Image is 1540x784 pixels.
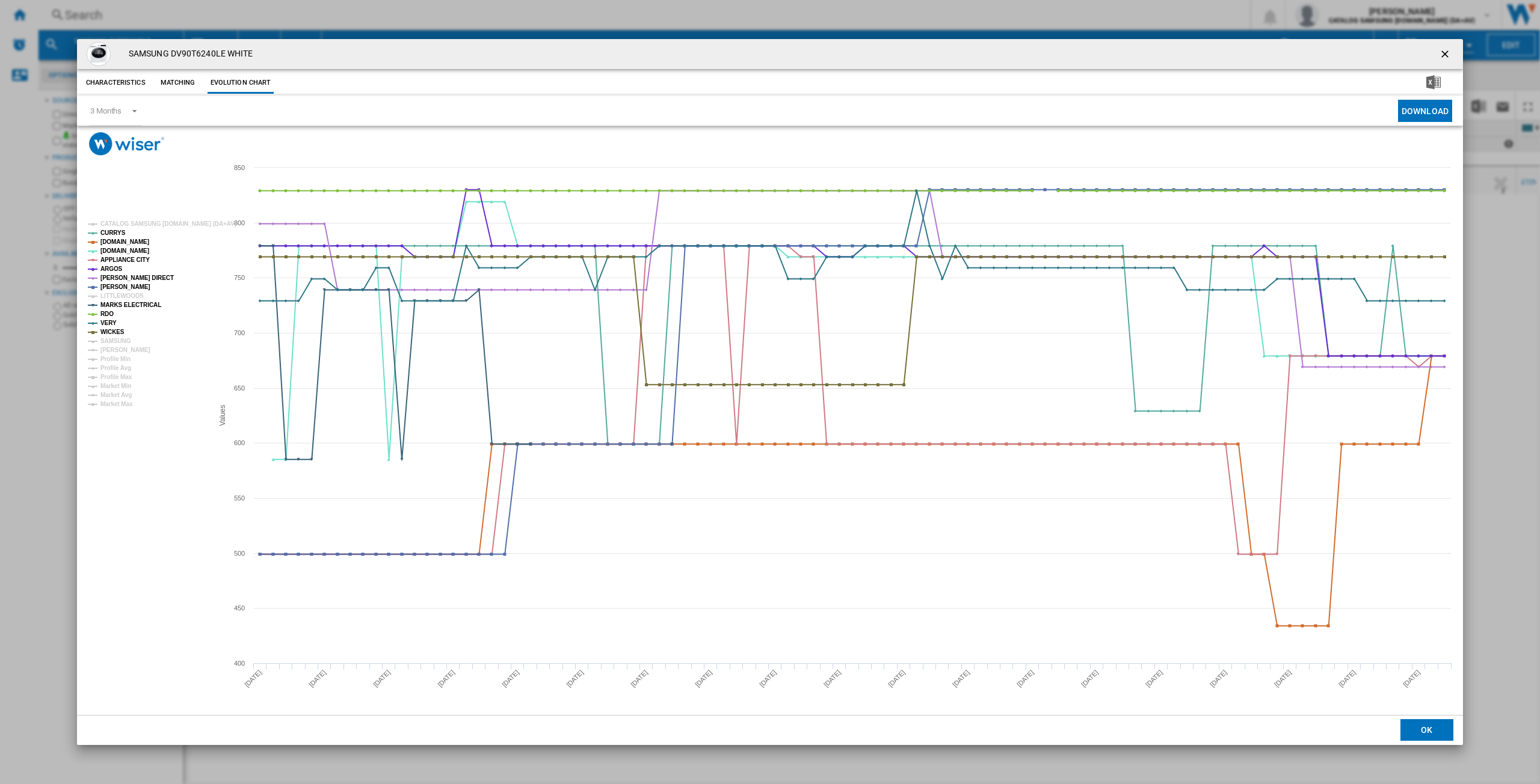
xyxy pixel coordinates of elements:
[100,365,131,371] tspan: Profile Avg
[83,72,149,94] button: Characteristics
[100,329,125,335] tspan: WICKES
[436,669,456,688] tspan: [DATE]
[89,132,164,156] img: logo_wiser_300x94.png
[758,669,778,688] tspan: [DATE]
[1144,669,1164,688] tspan: [DATE]
[629,669,649,688] tspan: [DATE]
[87,42,111,66] img: W19OW_SQ1_0000000013_WHITE_SLf
[372,669,392,688] tspan: [DATE]
[100,338,131,344] tspan: SAMSUNG
[951,669,971,688] tspan: [DATE]
[1273,669,1293,688] tspan: [DATE]
[1080,669,1100,688] tspan: [DATE]
[100,311,114,317] tspan: RDO
[234,439,245,446] tspan: 600
[1400,719,1453,741] button: OK
[1402,669,1421,688] tspan: [DATE]
[100,374,132,380] tspan: Profile Max
[234,384,245,392] tspan: 650
[234,329,245,336] tspan: 700
[694,669,713,688] tspan: [DATE]
[234,274,245,281] tspan: 750
[234,164,245,171] tspan: 850
[307,669,327,688] tspan: [DATE]
[1434,42,1458,66] button: getI18NText('BUTTONS.CLOSE_DIALOG')
[100,220,236,227] tspan: CATALOG SAMSUNG [DOMAIN_NAME] (DA+AV)
[1015,669,1035,688] tspan: [DATE]
[1426,75,1441,90] img: excel-24x24.png
[234,550,245,557] tspan: 500
[234,660,245,667] tspan: 400
[100,275,174,281] tspan: [PERSON_NAME] DIRECT
[1439,48,1453,62] ng-md-icon: getI18NText('BUTTONS.CLOSE_DIALOG')
[100,248,149,254] tspan: [DOMAIN_NAME]
[1337,669,1357,688] tspan: [DATE]
[77,39,1463,745] md-dialog: Product popup
[234,604,245,612] tspan: 450
[234,219,245,226] tspan: 800
[100,401,133,407] tspan: Market Max
[500,669,520,688] tspan: [DATE]
[90,106,122,115] div: 3 Months
[123,48,253,60] h4: SAMSUNG DV90T6240LE WHITE
[100,284,150,290] tspan: [PERSON_NAME]
[100,392,132,398] tspan: Market Avg
[243,669,263,688] tspan: [DATE]
[100,229,126,236] tspan: CURRYS
[208,72,274,94] button: Evolution chart
[100,383,131,389] tspan: Market Min
[152,72,205,94] button: Matching
[100,356,131,362] tspan: Profile Min
[100,239,149,245] tspan: [DOMAIN_NAME]
[234,494,245,502] tspan: 550
[218,405,227,426] tspan: Values
[565,669,585,688] tspan: [DATE]
[1209,669,1228,688] tspan: [DATE]
[100,347,150,353] tspan: [PERSON_NAME]
[1398,100,1452,122] button: Download
[1407,72,1460,94] button: Download in Excel
[100,302,161,308] tspan: MARKS ELECTRICAL
[822,669,842,688] tspan: [DATE]
[100,320,117,326] tspan: VERY
[100,257,150,263] tspan: APPLIANCE CITY
[100,266,123,272] tspan: ARGOS
[100,293,144,299] tspan: LITTLEWOODS
[887,669,907,688] tspan: [DATE]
